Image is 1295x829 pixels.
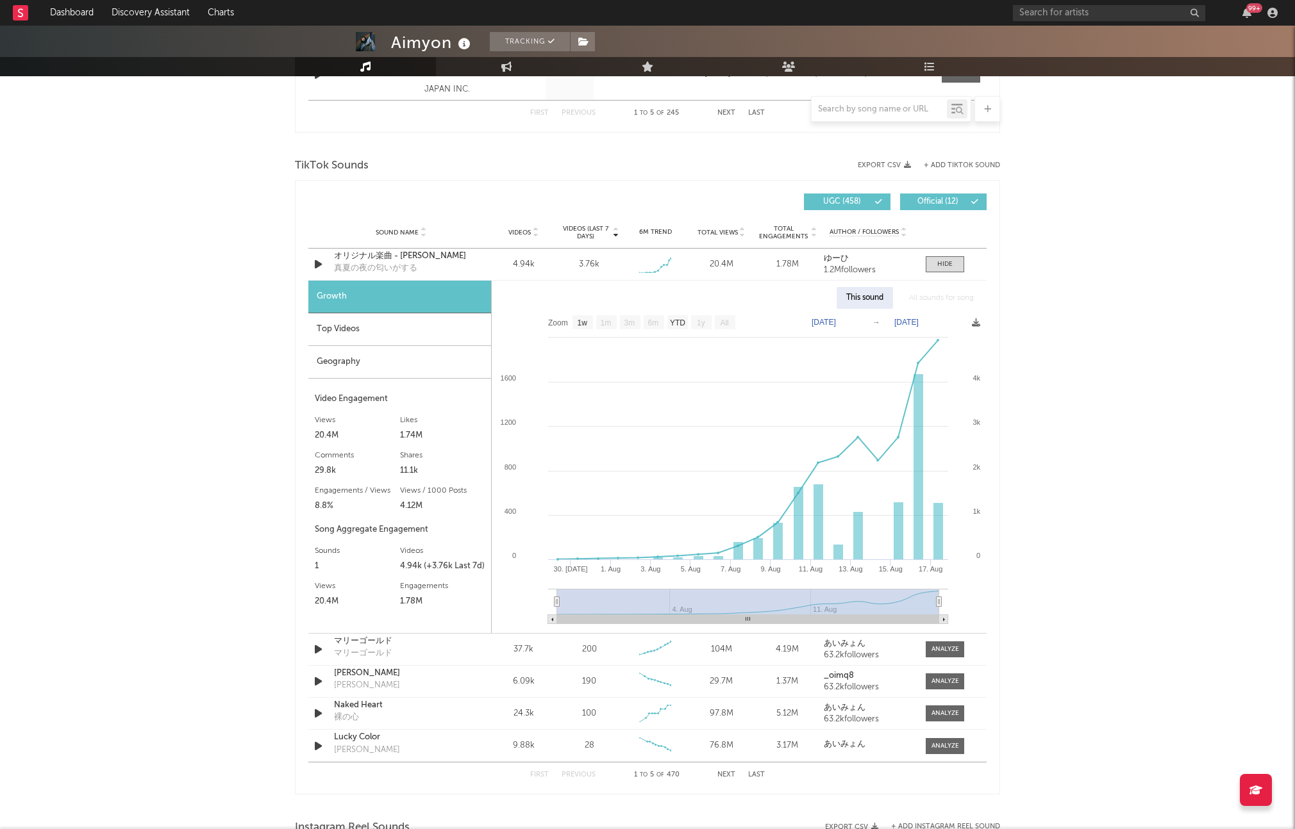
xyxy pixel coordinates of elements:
[334,262,417,275] div: 真夏の夜の匂いがする
[824,740,913,749] a: あいみょん
[924,162,1000,169] button: + Add TikTok Sound
[494,675,553,688] div: 6.09k
[824,715,913,724] div: 63.2k followers
[973,463,980,471] text: 2k
[973,507,980,515] text: 1k
[698,229,738,236] span: Total Views
[315,559,400,574] div: 1
[824,639,913,648] a: あいみょん
[391,32,474,53] div: Aimyon
[824,639,865,648] strong: あいみょん
[315,594,400,609] div: 20.4M
[562,771,596,778] button: Previous
[505,463,516,471] text: 800
[824,703,913,712] a: あいみょん
[624,318,635,327] text: 3m
[579,258,599,271] div: 3.76k
[400,594,485,609] div: 1.78M
[494,739,553,752] div: 9.88k
[748,771,765,778] button: Last
[824,671,913,680] a: _oimq8
[400,428,485,443] div: 1.74M
[334,667,468,680] a: [PERSON_NAME]
[295,158,369,174] span: TikTok Sounds
[376,229,419,236] span: Sound Name
[758,675,817,688] div: 1.37M
[621,767,692,783] div: 1 5 470
[839,565,862,573] text: 13. Aug
[334,731,468,744] a: Lucky Color
[824,671,854,680] strong: _oimq8
[508,229,531,236] span: Videos
[900,193,987,210] button: Official(12)
[400,498,485,514] div: 4.12M
[560,225,612,240] span: Videos (last 7 days)
[758,739,817,752] div: 3.17M
[640,565,660,573] text: 3. Aug
[582,675,596,688] div: 190
[692,643,751,656] div: 104M
[760,565,780,573] text: 9. Aug
[640,772,647,778] span: to
[1013,5,1205,21] input: Search for artists
[697,318,705,327] text: 1y
[973,418,980,426] text: 3k
[494,258,553,271] div: 4.94k
[824,703,865,712] strong: あいみょん
[315,428,400,443] div: 20.4M
[400,413,485,428] div: Likes
[879,565,903,573] text: 15. Aug
[692,258,751,271] div: 20.4M
[554,565,588,573] text: 30. [DATE]
[334,250,468,263] div: オリジナル楽曲 - [PERSON_NAME]
[720,318,728,327] text: All
[692,739,751,752] div: 76.8M
[973,374,980,382] text: 4k
[1246,3,1262,13] div: 99 +
[315,391,485,407] div: Video Engagement
[315,498,400,514] div: 8.8%
[505,507,516,515] text: 400
[899,287,983,309] div: All sounds for song
[837,287,893,309] div: This sound
[908,198,967,206] span: Official ( 12 )
[824,740,865,748] strong: あいみょん
[308,346,491,379] div: Geography
[490,32,570,51] button: Tracking
[656,772,664,778] span: of
[578,318,588,327] text: 1w
[601,565,621,573] text: 1. Aug
[626,227,685,237] div: 6M Trend
[919,565,942,573] text: 17. Aug
[315,543,400,559] div: Sounds
[582,707,596,720] div: 100
[334,635,468,648] a: マリーゴールド
[692,675,751,688] div: 29.7M
[494,643,553,656] div: 37.7k
[758,225,810,240] span: Total Engagements
[400,559,485,574] div: 4.94k (+3.76k Last 7d)
[400,483,485,498] div: Views / 1000 Posts
[315,413,400,428] div: Views
[530,771,549,778] button: First
[721,565,740,573] text: 7. Aug
[824,266,913,275] div: 1.2M followers
[601,318,612,327] text: 1m
[799,565,823,573] text: 11. Aug
[824,254,913,263] a: ゆーひ
[334,699,468,712] a: Naked Heart
[585,739,594,752] div: 28
[911,162,1000,169] button: + Add TikTok Sound
[758,643,817,656] div: 4.19M
[308,281,491,313] div: Growth
[824,683,913,692] div: 63.2k followers
[315,448,400,463] div: Comments
[334,679,400,692] div: [PERSON_NAME]
[804,193,890,210] button: UGC(458)
[512,552,516,559] text: 0
[670,318,685,327] text: YTD
[400,463,485,479] div: 11.1k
